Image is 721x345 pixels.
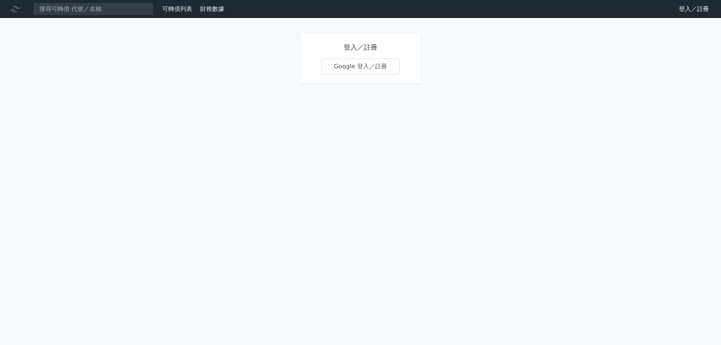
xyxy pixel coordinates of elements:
[33,3,153,15] input: 搜尋可轉債 代號／名稱
[200,5,224,12] a: 財務數據
[321,42,400,53] h1: 登入／註冊
[321,59,400,74] a: Google 登入／註冊
[162,5,192,12] a: 可轉債列表
[673,3,715,15] a: 登入／註冊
